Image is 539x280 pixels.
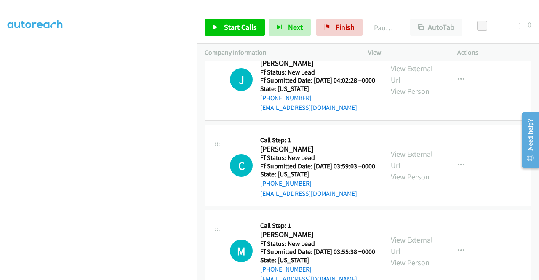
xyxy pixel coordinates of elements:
[260,221,375,230] h5: Call Step: 1
[260,230,373,240] h2: [PERSON_NAME]
[336,22,355,32] span: Finish
[230,240,253,262] div: The call is yet to be attempted
[288,22,303,32] span: Next
[391,172,430,181] a: View Person
[260,256,375,264] h5: State: [US_STATE]
[260,179,312,187] a: [PHONE_NUMBER]
[260,170,375,179] h5: State: [US_STATE]
[260,94,312,102] a: [PHONE_NUMBER]
[391,258,430,267] a: View Person
[260,136,375,144] h5: Call Step: 1
[515,107,539,173] iframe: Resource Center
[391,86,430,96] a: View Person
[260,248,375,256] h5: Ff Submitted Date: [DATE] 03:55:38 +0000
[481,23,520,29] div: Delay between calls (in seconds)
[230,154,253,177] div: The call is yet to be attempted
[374,22,395,33] p: Paused
[260,85,375,93] h5: State: [US_STATE]
[205,19,265,36] a: Start Calls
[230,68,253,91] div: The call is yet to be attempted
[260,154,375,162] h5: Ff Status: New Lead
[391,64,433,85] a: View External Url
[224,22,257,32] span: Start Calls
[269,19,311,36] button: Next
[391,235,433,256] a: View External Url
[230,154,253,177] h1: C
[260,265,312,273] a: [PHONE_NUMBER]
[528,19,531,30] div: 0
[410,19,462,36] button: AutoTab
[230,68,253,91] h1: J
[260,68,375,77] h5: Ff Status: New Lead
[391,149,433,170] a: View External Url
[260,104,357,112] a: [EMAIL_ADDRESS][DOMAIN_NAME]
[316,19,363,36] a: Finish
[260,144,373,154] h2: [PERSON_NAME]
[260,162,375,171] h5: Ff Submitted Date: [DATE] 03:59:03 +0000
[260,76,375,85] h5: Ff Submitted Date: [DATE] 04:02:28 +0000
[260,59,373,68] h2: [PERSON_NAME]
[260,189,357,197] a: [EMAIL_ADDRESS][DOMAIN_NAME]
[205,48,353,58] p: Company Information
[260,240,375,248] h5: Ff Status: New Lead
[457,48,531,58] p: Actions
[368,48,442,58] p: View
[230,240,253,262] h1: M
